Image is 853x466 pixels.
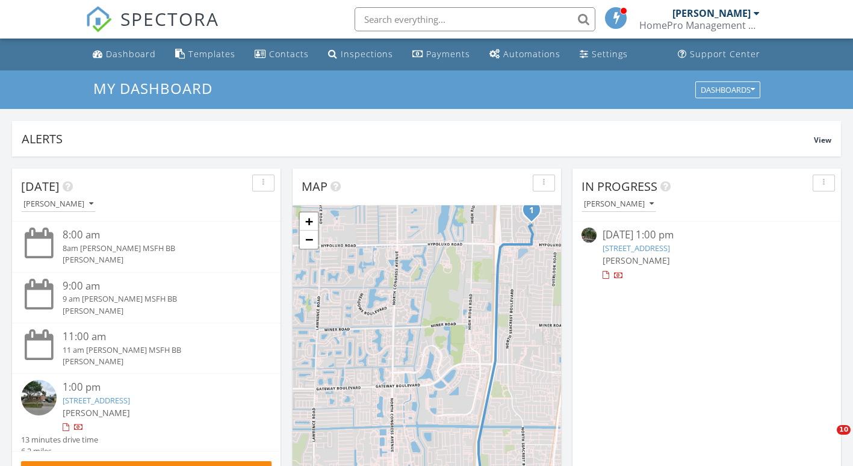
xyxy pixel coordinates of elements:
div: 8am [PERSON_NAME] MSFH BB [63,243,250,254]
span: [PERSON_NAME] [63,407,130,418]
span: 10 [837,425,851,435]
a: Dashboard [88,43,161,66]
input: Search everything... [355,7,595,31]
a: [STREET_ADDRESS] [603,243,670,253]
a: Support Center [673,43,765,66]
a: Zoom out [300,231,318,249]
span: Map [302,178,327,194]
a: [DATE] 1:00 pm [STREET_ADDRESS] [PERSON_NAME] [582,228,832,281]
button: [PERSON_NAME] [21,196,96,213]
span: My Dashboard [93,78,212,98]
a: Automations (Basic) [485,43,565,66]
div: Automations [503,48,560,60]
a: Templates [170,43,240,66]
div: Inspections [341,48,393,60]
img: streetview [582,228,597,243]
a: Zoom in [300,213,318,231]
div: 1205 Seapines Lane, Lantana, FL 33462 [532,210,539,217]
div: [PERSON_NAME] [23,200,93,208]
iframe: Intercom live chat [812,425,841,454]
div: Settings [592,48,628,60]
a: Contacts [250,43,314,66]
span: View [814,135,831,145]
i: 1 [529,207,534,215]
div: 13 minutes drive time [21,434,98,446]
div: 9:00 am [63,279,250,294]
div: 11 am [PERSON_NAME] MSFH BB [63,344,250,356]
img: streetview [21,380,57,415]
div: HomePro Management Services LLC [639,19,760,31]
a: SPECTORA [85,16,219,42]
div: Templates [188,48,235,60]
div: [PERSON_NAME] [584,200,654,208]
div: Dashboards [701,85,755,94]
a: Inspections [323,43,398,66]
button: [PERSON_NAME] [582,196,656,213]
span: In Progress [582,178,657,194]
div: [DATE] 1:00 pm [603,228,811,243]
div: [PERSON_NAME] [63,305,250,317]
a: [STREET_ADDRESS] [63,395,130,406]
div: [PERSON_NAME] [63,356,250,367]
span: SPECTORA [120,6,219,31]
div: 9 am [PERSON_NAME] MSFH BB [63,293,250,305]
div: Support Center [690,48,760,60]
div: 6.2 miles [21,446,98,457]
a: 1:00 pm [STREET_ADDRESS] [PERSON_NAME] 13 minutes drive time 6.2 miles [21,380,271,457]
div: Dashboard [106,48,156,60]
a: Settings [575,43,633,66]
span: [PERSON_NAME] [603,255,670,266]
div: [PERSON_NAME] [63,254,250,266]
div: 11:00 am [63,329,250,344]
div: Payments [426,48,470,60]
div: Alerts [22,131,814,147]
button: Dashboards [695,81,760,98]
img: The Best Home Inspection Software - Spectora [85,6,112,33]
div: Contacts [269,48,309,60]
div: 8:00 am [63,228,250,243]
a: Payments [408,43,475,66]
div: 1:00 pm [63,380,250,395]
span: [DATE] [21,178,60,194]
div: [PERSON_NAME] [672,7,751,19]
